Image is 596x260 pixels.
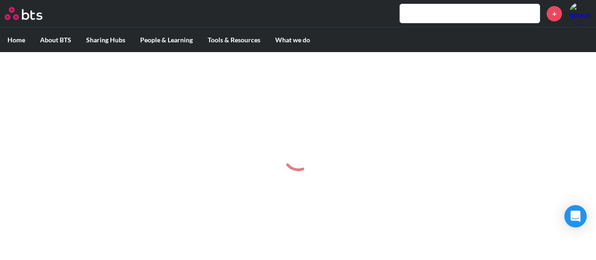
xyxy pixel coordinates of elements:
[5,7,60,20] a: Go home
[268,28,318,52] label: What we do
[564,205,587,227] div: Open Intercom Messenger
[569,2,591,25] img: Ignacio Mazo
[79,28,133,52] label: Sharing Hubs
[133,28,200,52] label: People & Learning
[547,6,562,21] a: +
[569,2,591,25] a: Profile
[5,7,42,20] img: BTS Logo
[200,28,268,52] label: Tools & Resources
[33,28,79,52] label: About BTS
